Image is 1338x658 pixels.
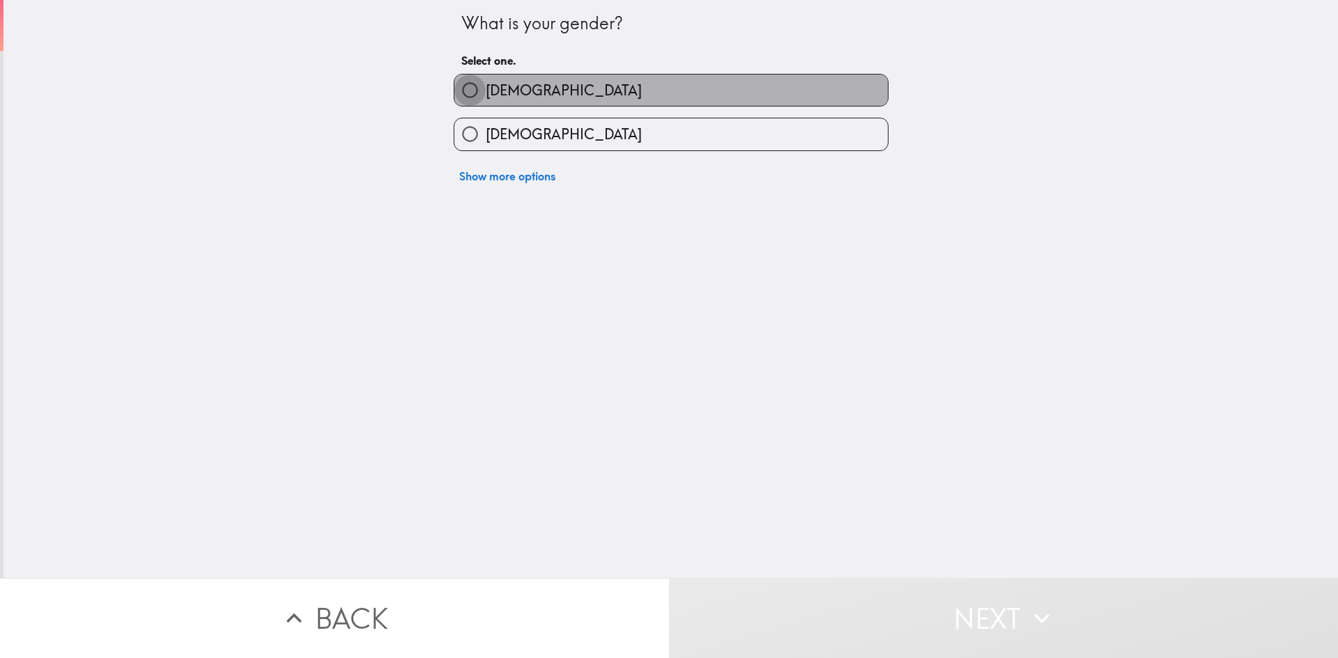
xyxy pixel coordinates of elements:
[454,75,888,106] button: [DEMOGRAPHIC_DATA]
[454,118,888,150] button: [DEMOGRAPHIC_DATA]
[486,81,642,100] span: [DEMOGRAPHIC_DATA]
[461,53,881,68] h6: Select one.
[486,125,642,144] span: [DEMOGRAPHIC_DATA]
[454,162,561,190] button: Show more options
[669,578,1338,658] button: Next
[461,12,881,36] div: What is your gender?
